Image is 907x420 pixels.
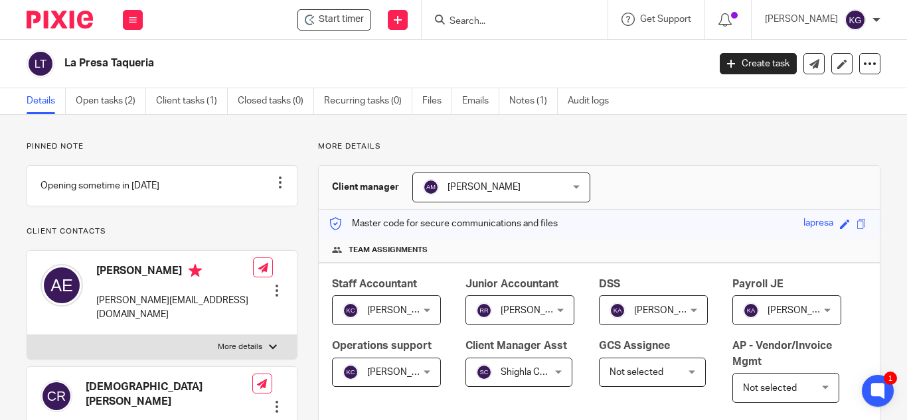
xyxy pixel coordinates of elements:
[422,88,452,114] a: Files
[332,180,399,194] h3: Client manager
[332,340,432,351] span: Operations support
[319,13,364,27] span: Start timer
[568,88,619,114] a: Audit logs
[189,264,202,277] i: Primary
[329,217,558,230] p: Master code for secure communications and files
[509,88,558,114] a: Notes (1)
[332,279,417,289] span: Staff Accountant
[634,306,707,315] span: [PERSON_NAME]
[349,245,428,255] span: Team assignments
[367,368,440,377] span: [PERSON_NAME]
[297,9,371,31] div: La Presa Taqueria
[27,226,297,237] p: Client contacts
[845,9,866,31] img: svg%3E
[96,264,253,281] h4: [PERSON_NAME]
[318,141,880,152] p: More details
[610,303,625,318] img: svg%3E
[156,88,228,114] a: Client tasks (1)
[41,264,83,307] img: svg%3E
[501,368,568,377] span: Shighla Childers
[367,306,440,315] span: [PERSON_NAME]
[803,216,833,232] div: lapresa
[640,15,691,24] span: Get Support
[765,13,838,26] p: [PERSON_NAME]
[768,306,841,315] span: [PERSON_NAME]
[27,50,54,78] img: svg%3E
[476,364,492,380] img: svg%3E
[448,16,568,28] input: Search
[343,364,359,380] img: svg%3E
[599,279,620,289] span: DSS
[86,380,252,409] h4: [DEMOGRAPHIC_DATA][PERSON_NAME]
[884,372,897,385] div: 1
[64,56,573,70] h2: La Presa Taqueria
[218,342,262,352] p: More details
[743,303,759,318] img: svg%3E
[41,380,72,412] img: svg%3E
[732,279,783,289] span: Payroll JE
[476,303,492,318] img: svg%3E
[343,303,359,318] img: svg%3E
[27,141,297,152] p: Pinned note
[732,340,832,366] span: AP - Vendor/Invoice Mgmt
[423,179,439,195] img: svg%3E
[27,11,93,29] img: Pixie
[96,294,253,321] p: [PERSON_NAME][EMAIL_ADDRESS][DOMAIN_NAME]
[743,384,797,393] span: Not selected
[501,306,574,315] span: [PERSON_NAME]
[462,88,499,114] a: Emails
[465,340,567,351] span: Client Manager Asst
[610,368,663,377] span: Not selected
[720,53,797,74] a: Create task
[448,182,521,192] span: [PERSON_NAME]
[238,88,314,114] a: Closed tasks (0)
[76,88,146,114] a: Open tasks (2)
[324,88,412,114] a: Recurring tasks (0)
[465,279,558,289] span: Junior Accountant
[27,88,66,114] a: Details
[599,340,670,351] span: GCS Assignee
